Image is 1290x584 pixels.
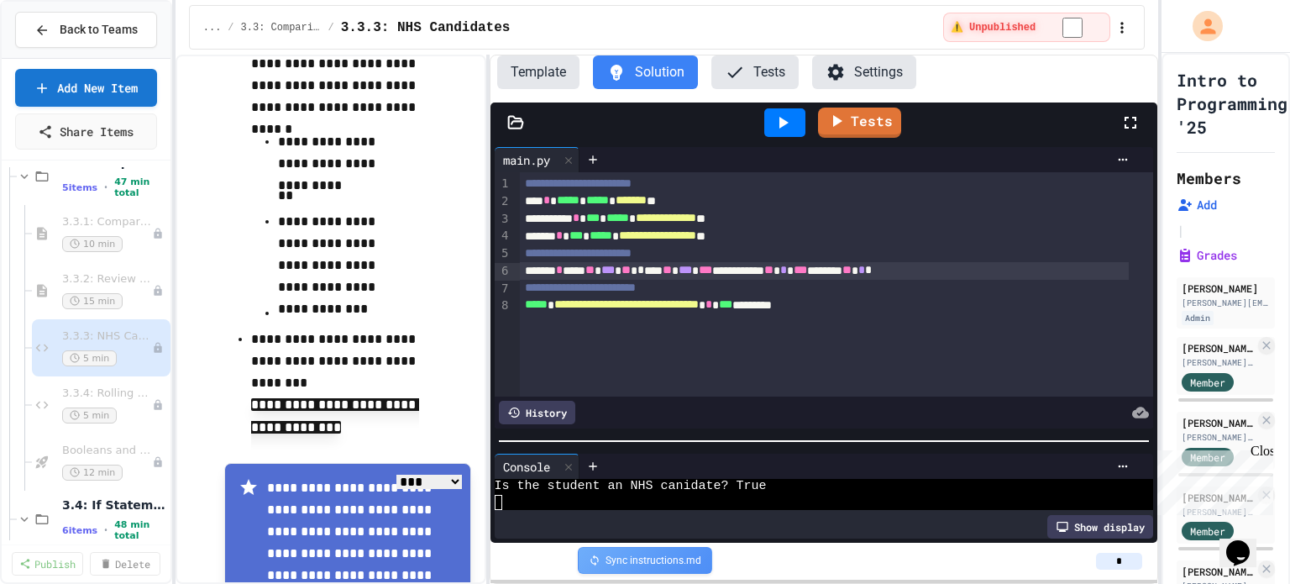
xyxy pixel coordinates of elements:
div: 6 [495,263,511,281]
span: 3.4: If Statements [62,497,167,513]
span: 3.3.3: NHS Candidates [62,329,152,344]
div: 1 [495,176,511,193]
span: 5 items [62,182,97,193]
button: Solution [593,55,698,89]
span: Member [1190,523,1225,539]
iframe: chat widget [1219,517,1273,567]
div: [PERSON_NAME][EMAIL_ADDRESS][PERSON_NAME][DOMAIN_NAME] [1182,297,1270,309]
button: Tests [711,55,799,89]
span: Booleans and Comparison operators - Quiz [62,444,152,458]
div: Show display [1047,515,1153,539]
button: Template [497,55,579,89]
div: My Account [1175,7,1227,45]
a: Add New Item [15,69,157,107]
h2: Members [1177,166,1241,190]
div: Chat with us now!Close [7,7,116,107]
span: ⚠️ Unpublished [949,20,1036,34]
div: 4 [495,228,511,245]
div: Console [495,458,558,476]
span: / [228,21,233,34]
div: main.py [495,151,558,169]
span: Is the student an NHS canidate? True [495,479,767,495]
div: Admin [1182,311,1214,325]
div: main.py [495,147,579,172]
a: Publish [12,552,83,576]
div: 8 [495,297,511,315]
span: • [104,181,107,194]
div: [PERSON_NAME] [1182,415,1255,430]
button: Back to Teams [15,12,157,48]
button: Add [1177,197,1217,213]
div: Sync instructions.md [578,547,712,574]
span: Member [1190,375,1225,390]
span: 3.3.2: Review - Comparison Operators [62,272,152,287]
a: Tests [818,108,901,138]
span: 6 items [62,525,97,536]
div: 3 [495,211,511,229]
div: [PERSON_NAME] [1182,564,1255,579]
div: Unpublished [152,456,164,468]
span: 15 min [62,293,123,309]
a: Share Items [15,113,157,150]
div: [PERSON_NAME][EMAIL_ADDRESS][PERSON_NAME][DOMAIN_NAME] [1182,356,1255,369]
span: • [104,523,107,537]
div: [PERSON_NAME] [1182,281,1270,296]
iframe: chat widget [1151,444,1273,515]
span: 5 min [62,350,117,366]
div: Unpublished [152,399,164,411]
span: 3.3: Comparison Operators [241,21,322,34]
span: ... [203,21,222,34]
div: 7 [495,281,511,298]
button: Settings [812,55,916,89]
button: Grades [1177,247,1237,264]
span: 3.3.3: NHS Candidates [341,18,511,38]
span: 10 min [62,236,123,252]
h1: Intro to Programming '25 [1177,68,1287,139]
a: Delete [90,552,160,576]
div: 2 [495,193,511,211]
div: History [499,401,575,424]
input: publish toggle [1043,18,1104,38]
span: 48 min total [114,519,167,541]
div: [PERSON_NAME][EMAIL_ADDRESS][PERSON_NAME][DOMAIN_NAME] [1182,431,1255,444]
div: Unpublished [152,285,164,297]
span: / [328,21,334,34]
span: 3.3.4: Rolling [PERSON_NAME] [62,387,152,401]
span: 5 min [62,408,117,424]
span: 12 min [62,465,123,481]
div: Unpublished [152,228,164,239]
span: | [1177,220,1185,240]
div: Console [495,454,579,479]
span: 47 min total [114,176,167,198]
span: Back to Teams [60,21,138,39]
div: Unpublished [152,342,164,354]
div: [PERSON_NAME] [1182,340,1255,355]
div: 5 [495,245,511,263]
span: 3.3.1: Comparison Operators [62,215,152,229]
div: ⚠️ Students cannot see this content! Click the toggle to publish it and make it visible to your c... [941,13,1112,43]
